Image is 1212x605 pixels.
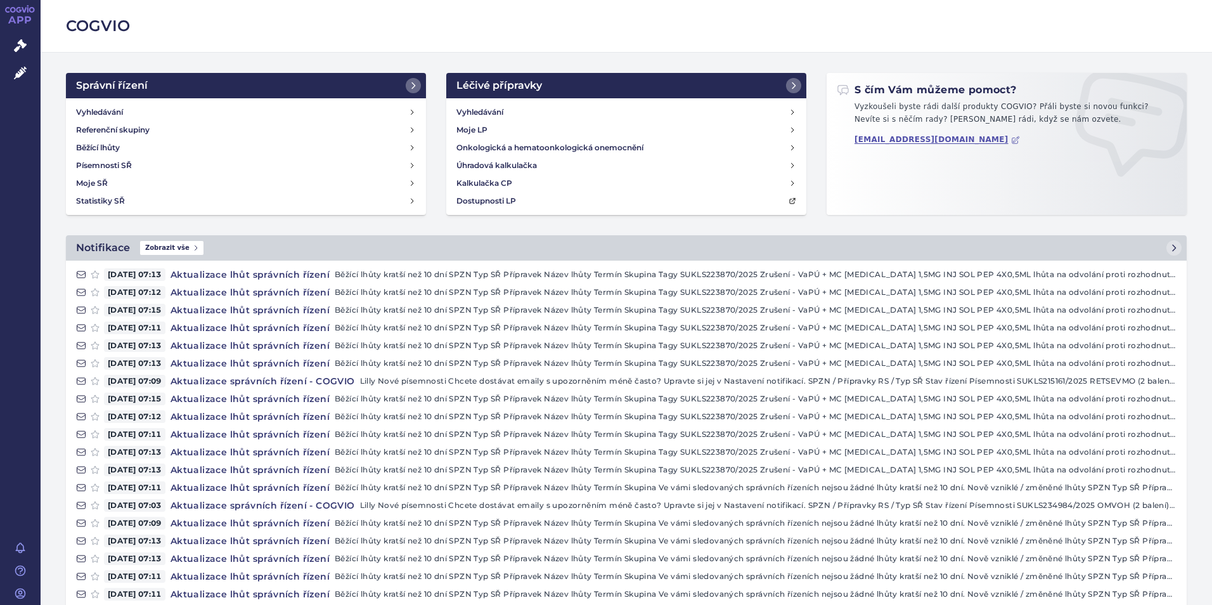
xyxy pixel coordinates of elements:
a: Vyhledávání [71,103,421,121]
h4: Aktualizace lhůt správních řízení [165,339,335,352]
a: Onkologická a hematoonkologická onemocnění [451,139,801,157]
span: [DATE] 07:12 [104,286,165,299]
h4: Aktualizace lhůt správních řízení [165,410,335,423]
h4: Statistiky SŘ [76,195,125,207]
span: [DATE] 07:11 [104,481,165,494]
p: Běžící lhůty kratší než 10 dní SPZN Typ SŘ Přípravek Název lhůty Termín Skupina Tagy SUKLS223870/... [335,393,1177,405]
a: [EMAIL_ADDRESS][DOMAIN_NAME] [854,135,1020,145]
h2: Správní řízení [76,78,148,93]
span: [DATE] 07:15 [104,304,165,316]
h4: Aktualizace správních řízení - COGVIO [165,375,360,387]
a: Moje LP [451,121,801,139]
a: Úhradová kalkulačka [451,157,801,174]
a: Statistiky SŘ [71,192,421,210]
a: Kalkulačka CP [451,174,801,192]
p: Běžící lhůty kratší než 10 dní SPZN Typ SŘ Přípravek Název lhůty Termín Skupina Ve vámi sledovaný... [335,481,1177,494]
h4: Moje SŘ [76,177,108,190]
h4: Aktualizace lhůt správních řízení [165,304,335,316]
p: Běžící lhůty kratší než 10 dní SPZN Typ SŘ Přípravek Název lhůty Termín Skupina Tagy SUKLS223870/... [335,357,1177,370]
h2: Notifikace [76,240,130,256]
p: Běžící lhůty kratší než 10 dní SPZN Typ SŘ Přípravek Název lhůty Termín Skupina Tagy SUKLS223870/... [335,304,1177,316]
p: Běžící lhůty kratší než 10 dní SPZN Typ SŘ Přípravek Název lhůty Termín Skupina Tagy SUKLS223870/... [335,268,1177,281]
span: [DATE] 07:13 [104,535,165,547]
a: NotifikaceZobrazit vše [66,235,1187,261]
span: [DATE] 07:11 [104,570,165,583]
a: Léčivé přípravky [446,73,806,98]
span: [DATE] 07:09 [104,375,165,387]
span: [DATE] 07:11 [104,322,165,334]
p: Vyzkoušeli byste rádi další produkty COGVIO? Přáli byste si novou funkci? Nevíte si s něčím rady?... [837,101,1177,131]
p: Běžící lhůty kratší než 10 dní SPZN Typ SŘ Přípravek Název lhůty Termín Skupina Tagy SUKLS223870/... [335,322,1177,334]
span: [DATE] 07:13 [104,464,165,476]
h4: Aktualizace lhůt správních řízení [165,464,335,476]
span: Zobrazit vše [140,241,203,255]
h4: Aktualizace lhůt správních řízení [165,357,335,370]
h4: Aktualizace správních řízení - COGVIO [165,499,360,512]
span: [DATE] 07:13 [104,446,165,459]
p: Běžící lhůty kratší než 10 dní SPZN Typ SŘ Přípravek Název lhůty Termín Skupina Tagy SUKLS223870/... [335,339,1177,352]
h4: Aktualizace lhůt správních řízení [165,393,335,405]
h4: Dostupnosti LP [456,195,516,207]
h2: S čím Vám můžeme pomoct? [837,83,1017,97]
a: Písemnosti SŘ [71,157,421,174]
h4: Onkologická a hematoonkologická onemocnění [456,141,643,154]
h4: Úhradová kalkulačka [456,159,537,172]
h4: Aktualizace lhůt správních řízení [165,570,335,583]
p: Běžící lhůty kratší než 10 dní SPZN Typ SŘ Přípravek Název lhůty Termín Skupina Ve vámi sledovaný... [335,570,1177,583]
h4: Aktualizace lhůt správních řízení [165,517,335,530]
span: [DATE] 07:13 [104,552,165,565]
h4: Aktualizace lhůt správních řízení [165,552,335,565]
h2: Léčivé přípravky [456,78,542,93]
h4: Aktualizace lhůt správních řízení [165,428,335,441]
p: Běžící lhůty kratší než 10 dní SPZN Typ SŘ Přípravek Název lhůty Termín Skupina Ve vámi sledovaný... [335,517,1177,530]
p: Běžící lhůty kratší než 10 dní SPZN Typ SŘ Přípravek Název lhůty Termín Skupina Tagy SUKLS223870/... [335,410,1177,423]
p: Běžící lhůty kratší než 10 dní SPZN Typ SŘ Přípravek Název lhůty Termín Skupina Ve vámi sledovaný... [335,588,1177,601]
a: Moje SŘ [71,174,421,192]
p: Běžící lhůty kratší než 10 dní SPZN Typ SŘ Přípravek Název lhůty Termín Skupina Ve vámi sledovaný... [335,535,1177,547]
h4: Aktualizace lhůt správních řízení [165,286,335,299]
h4: Referenční skupiny [76,124,150,136]
h4: Aktualizace lhůt správních řízení [165,268,335,281]
a: Běžící lhůty [71,139,421,157]
h4: Aktualizace lhůt správních řízení [165,481,335,494]
span: [DATE] 07:03 [104,499,165,512]
span: [DATE] 07:11 [104,588,165,601]
h4: Aktualizace lhůt správních řízení [165,446,335,459]
p: Běžící lhůty kratší než 10 dní SPZN Typ SŘ Přípravek Název lhůty Termín Skupina Ve vámi sledovaný... [335,552,1177,565]
span: [DATE] 07:15 [104,393,165,405]
h4: Moje LP [456,124,487,136]
h4: Aktualizace lhůt správních řízení [165,322,335,334]
a: Referenční skupiny [71,121,421,139]
a: Dostupnosti LP [451,192,801,210]
h4: Kalkulačka CP [456,177,512,190]
h4: Běžící lhůty [76,141,120,154]
p: Běžící lhůty kratší než 10 dní SPZN Typ SŘ Přípravek Název lhůty Termín Skupina Tagy SUKLS223870/... [335,286,1177,299]
a: Vyhledávání [451,103,801,121]
p: Běžící lhůty kratší než 10 dní SPZN Typ SŘ Přípravek Název lhůty Termín Skupina Tagy SUKLS223870/... [335,464,1177,476]
p: Běžící lhůty kratší než 10 dní SPZN Typ SŘ Přípravek Název lhůty Termín Skupina Tagy SUKLS223870/... [335,446,1177,459]
p: Lilly Nové písemnosti Chcete dostávat emaily s upozorněním méně často? Upravte si jej v Nastavení... [360,499,1177,512]
span: [DATE] 07:13 [104,339,165,352]
span: [DATE] 07:11 [104,428,165,441]
span: [DATE] 07:09 [104,517,165,530]
h4: Vyhledávání [76,106,123,119]
h4: Vyhledávání [456,106,503,119]
p: Běžící lhůty kratší než 10 dní SPZN Typ SŘ Přípravek Název lhůty Termín Skupina Tagy SUKLS223870/... [335,428,1177,441]
span: [DATE] 07:13 [104,268,165,281]
h4: Aktualizace lhůt správních řízení [165,535,335,547]
span: [DATE] 07:12 [104,410,165,423]
span: [DATE] 07:13 [104,357,165,370]
p: Lilly Nové písemnosti Chcete dostávat emaily s upozorněním méně často? Upravte si jej v Nastavení... [360,375,1177,387]
h4: Písemnosti SŘ [76,159,132,172]
h2: COGVIO [66,15,1187,37]
a: Správní řízení [66,73,426,98]
h4: Aktualizace lhůt správních řízení [165,588,335,601]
